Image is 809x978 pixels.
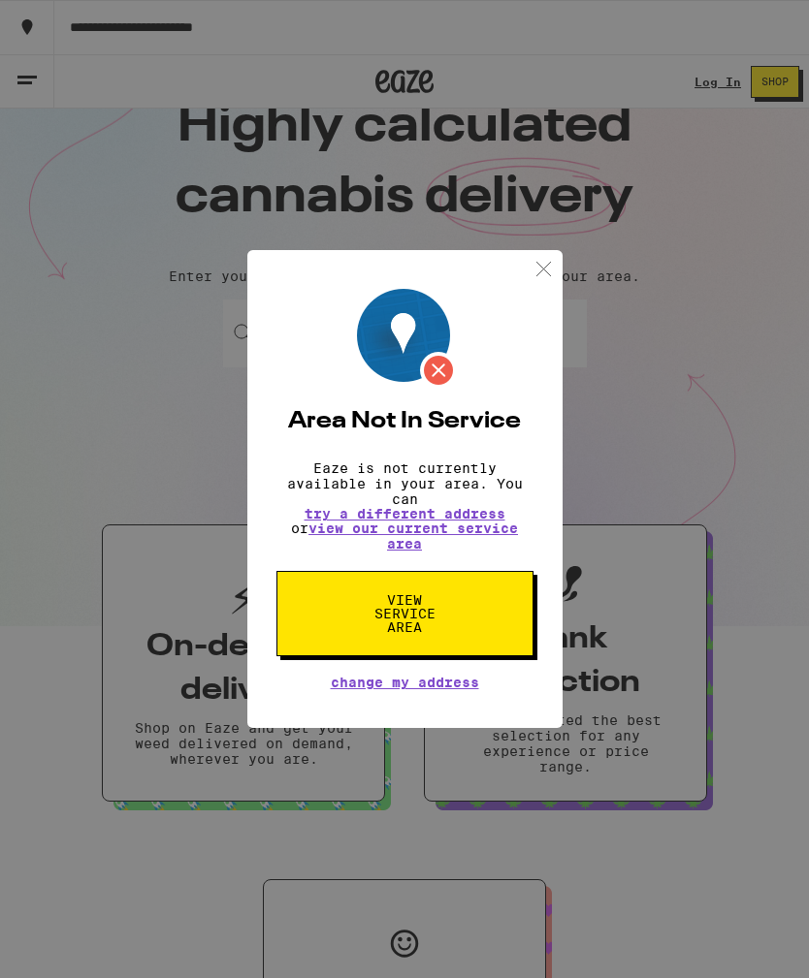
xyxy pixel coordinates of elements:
[12,14,140,29] span: Hi. Need any help?
[276,410,534,433] h2: Area Not In Service
[276,460,534,552] p: Eaze is not currently available in your area. You can or
[305,507,505,521] button: try a different address
[276,592,534,608] a: View Service Area
[276,571,534,656] button: View Service Area
[355,593,455,634] span: View Service Area
[532,257,556,281] img: close.svg
[357,289,457,389] img: Location
[331,676,479,689] button: Change My Address
[308,521,518,552] a: view our current service area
